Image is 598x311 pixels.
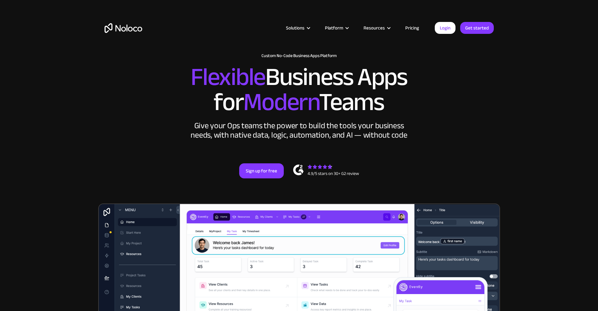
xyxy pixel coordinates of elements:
[460,22,494,34] a: Get started
[243,79,319,125] span: Modern
[189,121,409,140] div: Give your Ops teams the power to build the tools your business needs, with native data, logic, au...
[325,24,343,32] div: Platform
[105,23,142,33] a: home
[278,24,317,32] div: Solutions
[286,24,304,32] div: Solutions
[105,65,494,115] h2: Business Apps for Teams
[317,24,356,32] div: Platform
[397,24,427,32] a: Pricing
[239,163,284,178] a: Sign up for free
[435,22,455,34] a: Login
[191,54,265,100] span: Flexible
[356,24,397,32] div: Resources
[364,24,385,32] div: Resources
